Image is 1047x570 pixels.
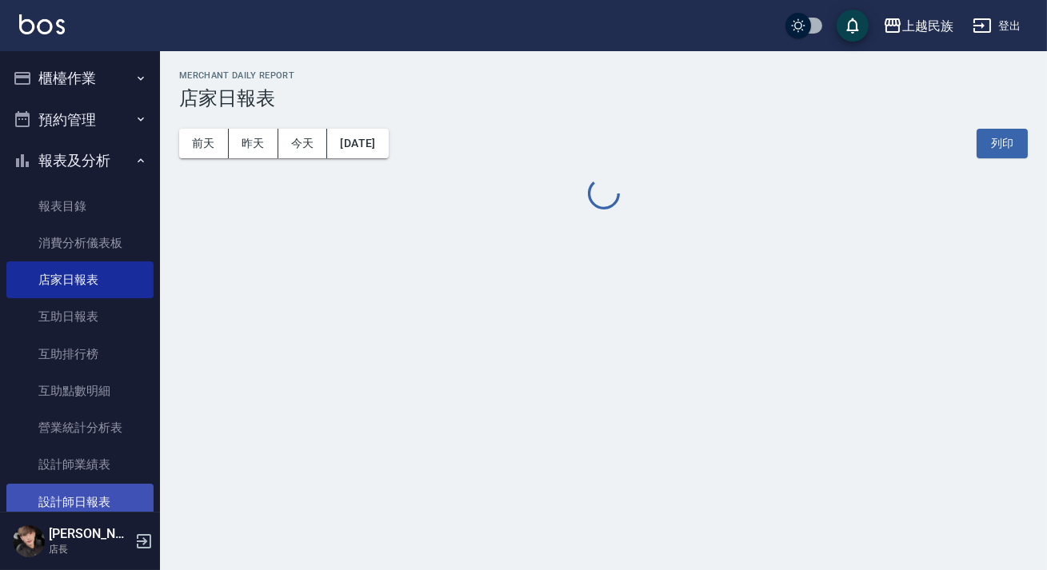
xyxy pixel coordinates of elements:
[6,336,154,373] a: 互助排行榜
[49,542,130,556] p: 店長
[229,129,278,158] button: 昨天
[49,526,130,542] h5: [PERSON_NAME]
[179,129,229,158] button: 前天
[977,129,1028,158] button: 列印
[6,188,154,225] a: 報表目錄
[6,261,154,298] a: 店家日報表
[6,140,154,181] button: 報表及分析
[327,129,388,158] button: [DATE]
[6,446,154,483] a: 設計師業績表
[13,525,45,557] img: Person
[179,87,1028,110] h3: 店家日報表
[19,14,65,34] img: Logo
[6,225,154,261] a: 消費分析儀表板
[6,99,154,141] button: 預約管理
[6,58,154,99] button: 櫃檯作業
[6,373,154,409] a: 互助點數明細
[877,10,960,42] button: 上越民族
[278,129,328,158] button: 今天
[6,298,154,335] a: 互助日報表
[966,11,1028,41] button: 登出
[837,10,869,42] button: save
[902,16,953,36] div: 上越民族
[179,70,1028,81] h2: Merchant Daily Report
[6,484,154,520] a: 設計師日報表
[6,409,154,446] a: 營業統計分析表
